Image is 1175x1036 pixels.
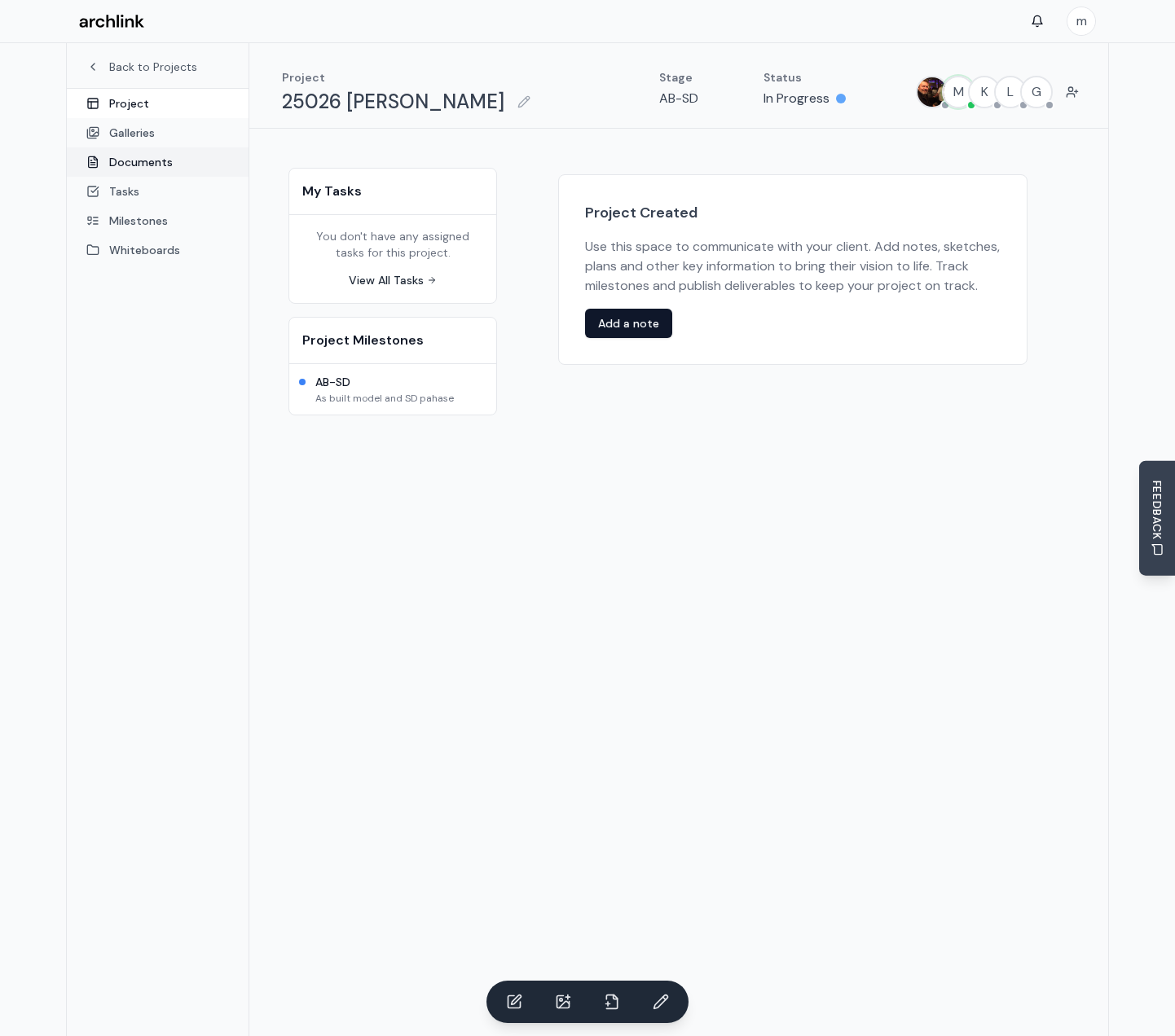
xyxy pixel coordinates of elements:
span: FEEDBACK [1149,481,1165,540]
a: Back to Projects [86,59,229,75]
p: As built model and SD pahase [315,392,454,405]
h2: My Tasks [302,182,483,201]
h3: AB-SD [315,374,454,390]
button: K [968,76,1001,108]
p: Project Created [585,201,1001,224]
button: M [942,76,975,108]
p: Status [764,69,846,86]
a: Documents [67,147,249,177]
button: Add a note [585,309,672,338]
a: Milestones [67,206,249,235]
a: View All Tasks [349,272,437,288]
button: L [994,76,1027,108]
p: Project [282,69,537,86]
img: MARC JONES [918,77,947,107]
p: Use this space to communicate with your client. Add notes, sketches, plans and other key informat... [585,237,1001,296]
button: Send Feedback [1139,461,1175,576]
p: Stage [659,69,698,86]
a: Whiteboards [67,235,249,265]
p: AB-SD [659,89,698,108]
span: K [970,77,999,107]
a: Galleries [67,118,249,147]
span: M [944,77,973,107]
img: Archlink [79,15,144,29]
button: MARC JONES [916,76,948,108]
button: G [1020,76,1053,108]
span: L [996,77,1025,107]
a: Project [67,89,249,118]
h2: Project Milestones [302,331,483,350]
h1: 25026 [PERSON_NAME] [282,89,504,115]
span: G [1022,77,1051,107]
a: Tasks [67,177,249,206]
span: m [1067,7,1095,35]
p: In Progress [764,89,830,108]
p: You don't have any assigned tasks for this project. [302,228,483,261]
